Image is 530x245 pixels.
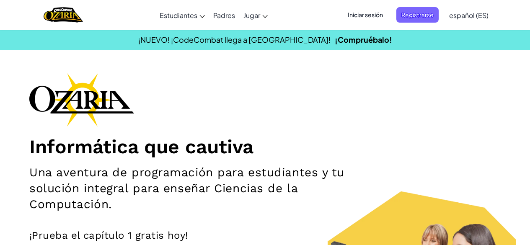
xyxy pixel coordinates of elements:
button: Registrarse [396,7,439,23]
a: Padres [209,4,239,26]
a: Ozaria by CodeCombat logo [44,6,83,23]
a: español (ES) [445,4,493,26]
p: ¡Prueba el capítulo 1 gratis hoy! [29,229,501,242]
img: Ozaria branding logo [29,73,134,126]
span: Jugar [243,11,260,20]
span: español (ES) [449,11,489,20]
span: ¡NUEVO! ¡CodeCombat llega a [GEOGRAPHIC_DATA]! [138,35,331,44]
button: Iniciar sesión [343,7,388,23]
h2: Una aventura de programación para estudiantes y tu solución integral para enseñar Ciencias de la ... [29,165,345,212]
img: Home [44,6,83,23]
h1: Informática que cautiva [29,135,501,158]
a: ¡Compruébalo! [335,35,392,44]
a: Jugar [239,4,272,26]
span: Estudiantes [160,11,197,20]
a: Estudiantes [155,4,209,26]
